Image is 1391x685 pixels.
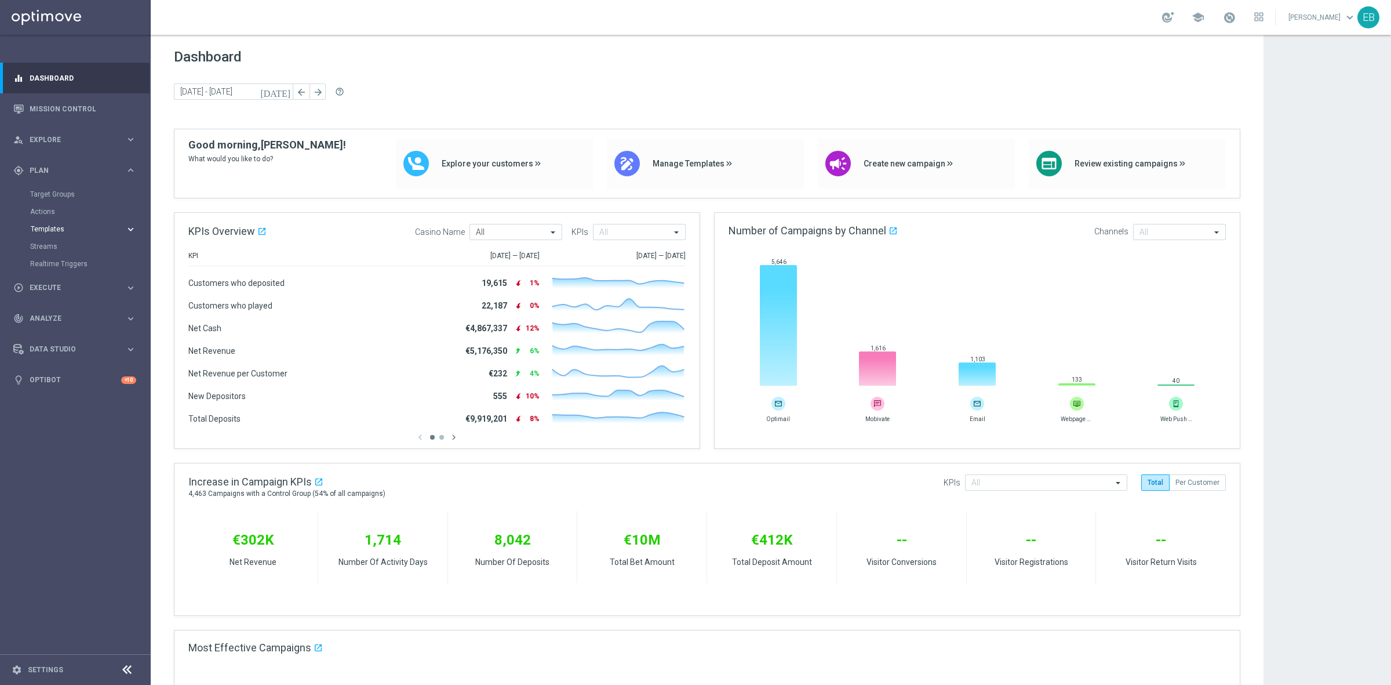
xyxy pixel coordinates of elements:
i: play_circle_outline [13,282,24,293]
button: Data Studio keyboard_arrow_right [13,345,137,354]
button: lightbulb Optibot +10 [13,375,137,385]
span: keyboard_arrow_down [1343,11,1356,24]
a: Actions [30,207,121,216]
span: Execute [30,284,125,291]
button: gps_fixed Plan keyboard_arrow_right [13,166,137,175]
div: Realtime Triggers [30,255,150,273]
span: Analyze [30,315,125,322]
i: track_changes [13,313,24,324]
div: Analyze [13,313,125,324]
div: Actions [30,203,150,220]
button: track_changes Analyze keyboard_arrow_right [13,314,137,323]
button: Templates keyboard_arrow_right [30,224,137,234]
a: Mission Control [30,93,136,124]
button: person_search Explore keyboard_arrow_right [13,135,137,144]
div: +10 [121,376,136,384]
i: gps_fixed [13,165,24,176]
div: Explore [13,135,125,145]
div: Execute [13,282,125,293]
span: Data Studio [30,346,125,353]
i: lightbulb [13,375,24,385]
span: Plan [30,167,125,174]
button: equalizer Dashboard [13,74,137,83]
i: person_search [13,135,24,145]
div: Templates [31,226,125,233]
i: keyboard_arrow_right [125,313,136,324]
i: keyboard_arrow_right [125,224,136,235]
span: Explore [30,136,125,143]
a: Optibot [30,365,121,396]
i: keyboard_arrow_right [125,344,136,355]
button: play_circle_outline Execute keyboard_arrow_right [13,283,137,292]
div: Plan [13,165,125,176]
div: Target Groups [30,186,150,203]
a: [PERSON_NAME]keyboard_arrow_down [1287,9,1357,26]
div: Streams [30,238,150,255]
i: equalizer [13,73,24,84]
a: Streams [30,242,121,251]
i: keyboard_arrow_right [125,282,136,293]
button: Mission Control [13,104,137,114]
span: Templates [31,226,114,233]
i: settings [12,665,22,675]
div: EB [1357,6,1379,28]
div: Data Studio [13,344,125,354]
a: Realtime Triggers [30,259,121,269]
i: keyboard_arrow_right [125,134,136,145]
div: Templates [30,220,150,238]
i: keyboard_arrow_right [125,165,136,176]
div: Optibot [13,365,136,396]
span: school [1192,11,1204,24]
a: Target Groups [30,190,121,199]
div: Dashboard [13,63,136,93]
div: Mission Control [13,93,136,124]
a: Settings [28,666,63,673]
a: Dashboard [30,63,136,93]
